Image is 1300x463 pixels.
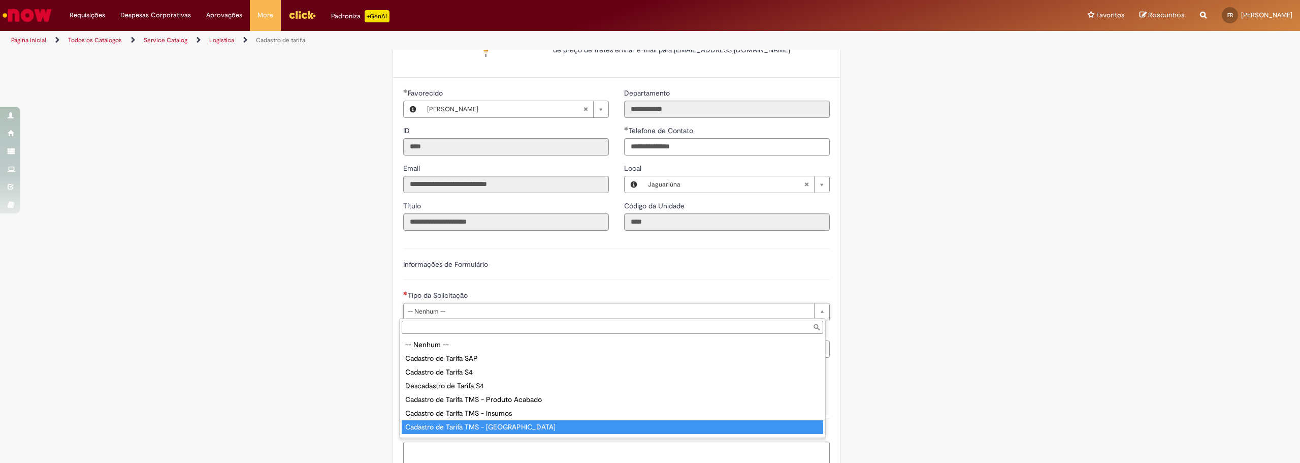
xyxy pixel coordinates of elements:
[402,407,823,420] div: Cadastro de Tarifa TMS - Insumos
[402,338,823,352] div: -- Nenhum --
[400,336,825,438] ul: Tipo da Solicitação
[402,352,823,365] div: Cadastro de Tarifa SAP
[402,393,823,407] div: Cadastro de Tarifa TMS - Produto Acabado
[402,365,823,379] div: Cadastro de Tarifa S4
[402,434,823,448] div: Descadastro de Tarifa TMS
[402,420,823,434] div: Cadastro de Tarifa TMS - [GEOGRAPHIC_DATA]
[402,379,823,393] div: Descadastro de Tarifa S4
